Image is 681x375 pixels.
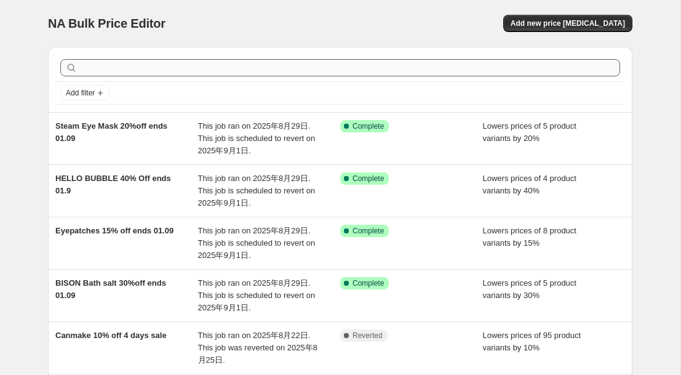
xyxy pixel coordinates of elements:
span: Complete [352,226,384,236]
span: This job ran on 2025年8月22日. This job was reverted on 2025年8月25日. [198,331,317,365]
span: This job ran on 2025年8月29日. This job is scheduled to revert on 2025年9月1日. [198,226,316,260]
span: This job ran on 2025年8月29日. This job is scheduled to revert on 2025年9月1日. [198,278,316,312]
span: Add new price [MEDICAL_DATA] [511,18,625,28]
span: Steam Eye Mask 20%off ends 01.09 [55,121,167,143]
span: This job ran on 2025年8月29日. This job is scheduled to revert on 2025年9月1日. [198,174,316,208]
span: Reverted [352,331,383,341]
span: Lowers prices of 5 product variants by 20% [483,121,576,143]
span: Add filter [66,88,95,98]
span: This job ran on 2025年8月29日. This job is scheduled to revert on 2025年9月1日. [198,121,316,155]
span: Eyepatches 15% off ends 01.09 [55,226,173,235]
span: Lowers prices of 95 product variants by 10% [483,331,581,352]
span: BISON Bath salt 30%off ends 01.09 [55,278,166,300]
span: Lowers prices of 4 product variants by 40% [483,174,576,195]
button: Add new price [MEDICAL_DATA] [503,15,632,32]
span: Complete [352,121,384,131]
span: Lowers prices of 8 product variants by 15% [483,226,576,248]
span: Canmake 10% off 4 days sale [55,331,167,340]
button: Add filter [60,86,110,100]
span: NA Bulk Price Editor [48,17,165,30]
span: HELLO BUBBLE 40% Off ends 01.9 [55,174,171,195]
span: Lowers prices of 5 product variants by 30% [483,278,576,300]
span: Complete [352,174,384,183]
span: Complete [352,278,384,288]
